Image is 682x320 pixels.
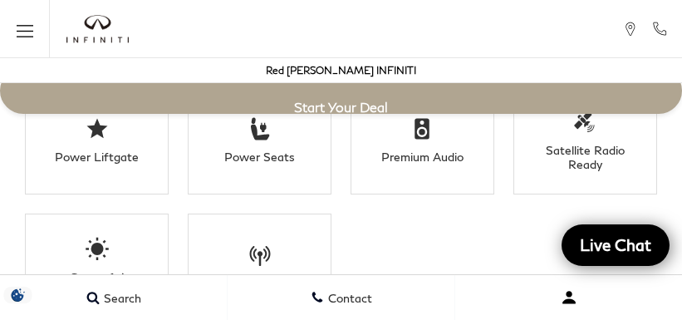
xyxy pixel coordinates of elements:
[266,64,416,76] a: Red [PERSON_NAME] INFINITI
[294,99,388,115] span: Start Your Deal
[572,234,660,255] span: Live Chat
[562,224,670,266] a: Live Chat
[66,15,129,43] a: infiniti
[370,150,474,164] div: Premium Audio
[66,15,129,43] img: INFINITI
[455,277,682,318] button: Open user profile menu
[324,291,372,305] span: Contact
[100,291,141,305] span: Search
[533,143,637,171] div: Satellite Radio Ready
[208,150,312,164] div: Power Seats
[45,150,149,164] div: Power Liftgate
[45,270,149,298] div: Sunroof / Moonroof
